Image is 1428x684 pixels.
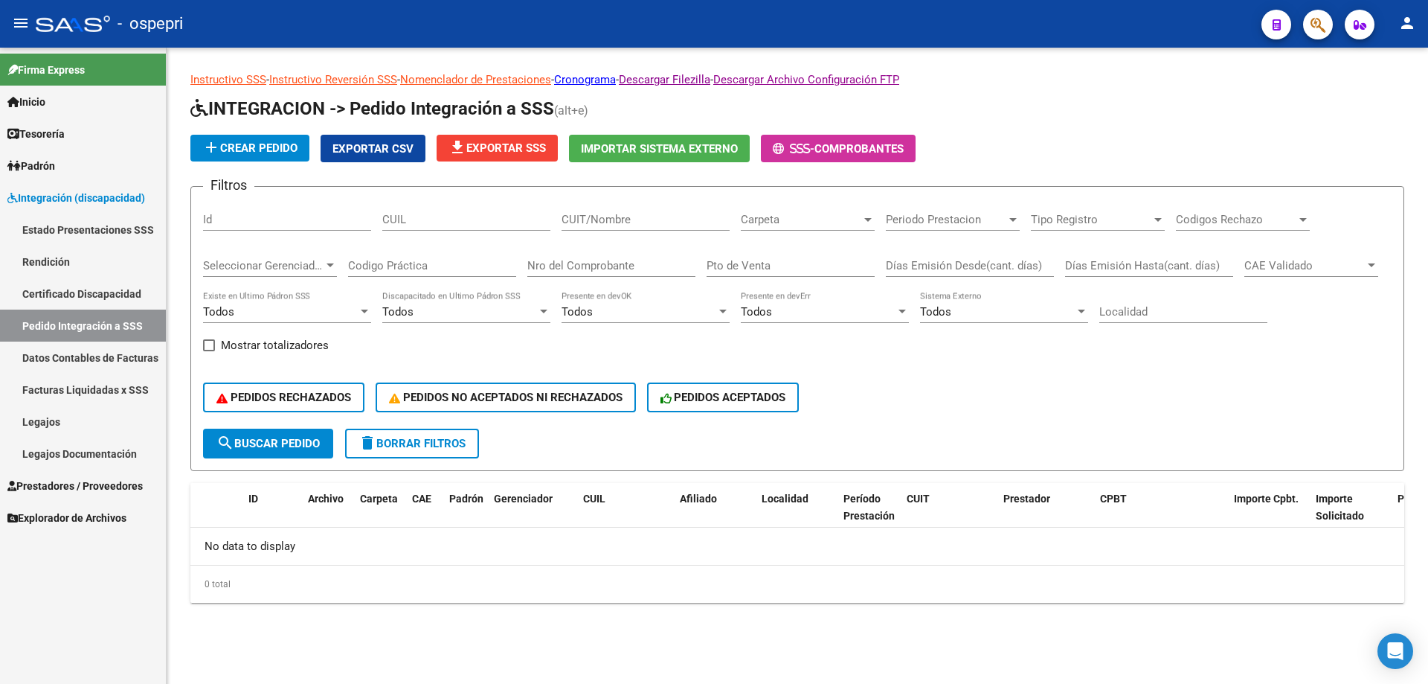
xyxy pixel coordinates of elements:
span: Inicio [7,94,45,110]
span: Importe Cpbt. [1234,493,1299,505]
a: Nomenclador de Prestaciones [400,73,551,86]
span: Comprobantes [814,142,904,156]
span: Tipo Registro [1031,213,1151,226]
mat-icon: person [1398,14,1416,32]
datatable-header-cell: Padrón [443,483,488,549]
span: - [773,142,814,156]
span: Firma Express [7,62,85,78]
span: INTEGRACION -> Pedido Integración a SSS [190,98,554,119]
a: Descargar Filezilla [619,73,710,86]
span: Codigos Rechazo [1176,213,1296,226]
datatable-header-cell: CAE [406,483,443,549]
span: Periodo Prestacion [886,213,1006,226]
datatable-header-cell: CUIT [901,483,997,549]
datatable-header-cell: Archivo [302,483,354,549]
mat-icon: add [202,138,220,156]
a: Descargar Archivo Configuración FTP [713,73,899,86]
datatable-header-cell: CPBT [1094,483,1228,549]
span: ID [248,493,258,505]
span: PEDIDOS ACEPTADOS [660,391,786,404]
span: Todos [741,305,772,319]
button: Importar Sistema Externo [569,135,750,162]
span: Prestador [1003,493,1050,505]
div: No data to display [190,528,1404,565]
span: CPBT [1100,493,1127,505]
span: Tesorería [7,126,65,142]
span: Carpeta [741,213,861,226]
h3: Filtros [203,175,254,196]
p: - - - - - [190,71,1404,88]
span: Exportar SSS [448,141,546,155]
button: Crear Pedido [190,135,309,162]
button: PEDIDOS ACEPTADOS [647,383,800,412]
span: Todos [920,305,951,319]
datatable-header-cell: ID [242,483,302,549]
span: Crear Pedido [202,141,297,155]
span: Padrón [7,158,55,174]
span: Todos [203,305,234,319]
button: -Comprobantes [761,135,916,162]
span: PEDIDOS RECHAZADOS [216,391,351,404]
button: Borrar Filtros [345,429,479,458]
span: Padrón [449,493,483,505]
span: Todos [382,305,414,319]
button: PEDIDOS NO ACEPTADOS NI RECHAZADOS [376,383,636,412]
datatable-header-cell: Carpeta [354,483,406,549]
span: CUIT [907,493,930,505]
mat-icon: delete [358,434,376,452]
span: CUIL [583,493,605,505]
span: Período Prestación [843,493,895,522]
span: CAE [412,493,431,505]
span: Exportar CSV [332,142,414,156]
button: PEDIDOS RECHAZADOS [203,383,364,412]
span: Gerenciador [494,493,553,505]
span: CAE Validado [1244,259,1365,272]
a: Instructivo SSS [190,73,266,86]
span: Archivo [308,493,344,505]
span: Localidad [762,493,808,505]
span: Importar Sistema Externo [581,142,738,156]
span: Afiliado [680,493,717,505]
span: Borrar Filtros [358,437,466,450]
span: PEDIDOS NO ACEPTADOS NI RECHAZADOS [389,391,623,404]
span: Explorador de Archivos [7,510,126,526]
span: Carpeta [360,493,398,505]
span: Integración (discapacidad) [7,190,145,206]
datatable-header-cell: Afiliado [674,483,756,549]
datatable-header-cell: Importe Cpbt. [1228,483,1310,549]
button: Exportar CSV [321,135,425,162]
mat-icon: search [216,434,234,452]
span: (alt+e) [554,103,588,118]
datatable-header-cell: Importe Solicitado [1310,483,1392,549]
mat-icon: file_download [448,138,466,156]
span: Importe Solicitado [1316,493,1364,522]
span: Todos [562,305,593,319]
datatable-header-cell: Prestador [997,483,1094,549]
span: Mostrar totalizadores [221,336,329,354]
span: Buscar Pedido [216,437,320,450]
span: - ospepri [118,7,183,40]
span: Prestadores / Proveedores [7,478,143,494]
a: Cronograma [554,73,616,86]
button: Exportar SSS [437,135,558,162]
a: Instructivo Reversión SSS [269,73,397,86]
datatable-header-cell: CUIL [577,483,674,549]
div: Open Intercom Messenger [1377,633,1413,669]
datatable-header-cell: Gerenciador [488,483,577,549]
datatable-header-cell: Período Prestación [837,483,901,549]
div: 0 total [190,566,1404,603]
mat-icon: menu [12,14,30,32]
datatable-header-cell: Localidad [756,483,837,549]
span: Seleccionar Gerenciador [203,259,324,272]
button: Buscar Pedido [203,429,333,458]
